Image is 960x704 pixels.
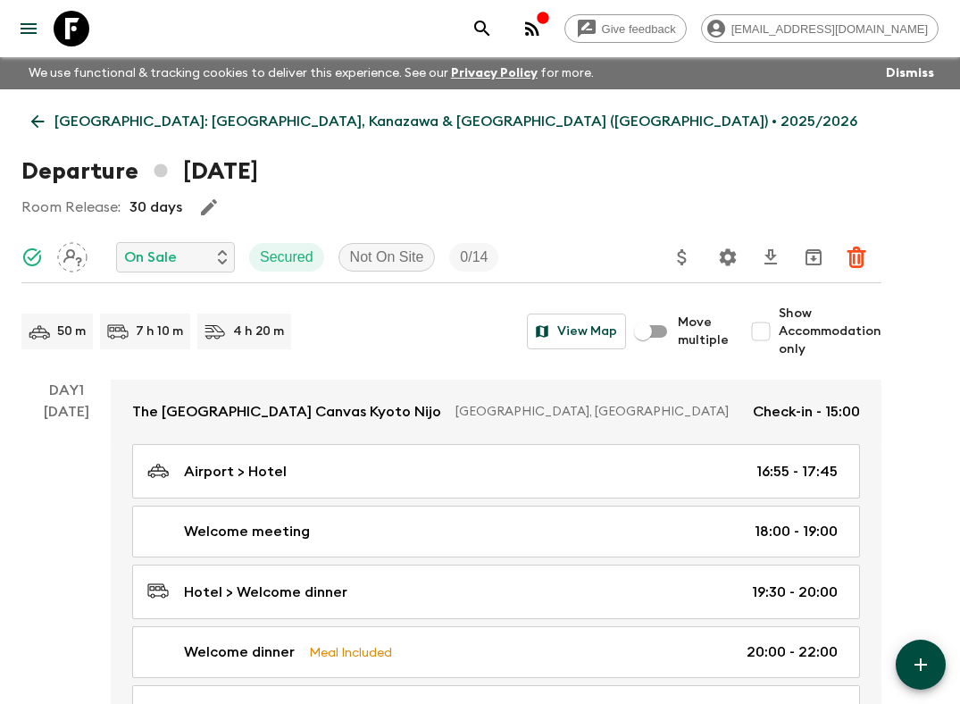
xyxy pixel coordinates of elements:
a: Airport > Hotel16:55 - 17:45 [132,444,860,499]
p: 18:00 - 19:00 [755,521,838,542]
span: [EMAIL_ADDRESS][DOMAIN_NAME] [722,22,938,36]
button: Settings [710,239,746,275]
p: 7 h 10 m [136,323,183,340]
p: Hotel > Welcome dinner [184,582,347,603]
a: [GEOGRAPHIC_DATA]: [GEOGRAPHIC_DATA], Kanazawa & [GEOGRAPHIC_DATA] ([GEOGRAPHIC_DATA]) • 2025/2026 [21,104,867,139]
p: Room Release: [21,197,121,218]
button: Archive (Completed, Cancelled or Unsynced Departures only) [796,239,831,275]
p: Welcome dinner [184,641,295,663]
span: Show Accommodation only [779,305,881,358]
div: Trip Fill [449,243,498,272]
p: Airport > Hotel [184,461,287,482]
p: 0 / 14 [460,247,488,268]
span: Assign pack leader [57,247,88,262]
p: Secured [260,247,313,268]
svg: Synced Successfully [21,247,43,268]
a: Hotel > Welcome dinner19:30 - 20:00 [132,565,860,619]
span: Give feedback [592,22,686,36]
p: We use functional & tracking cookies to deliver this experience. See our for more. [21,57,601,89]
p: On Sale [124,247,177,268]
p: [GEOGRAPHIC_DATA]: [GEOGRAPHIC_DATA], Kanazawa & [GEOGRAPHIC_DATA] ([GEOGRAPHIC_DATA]) • 2025/2026 [54,111,857,132]
button: search adventures [464,11,500,46]
p: Meal Included [309,642,392,662]
div: Not On Site [338,243,436,272]
button: Update Price, Early Bird Discount and Costs [664,239,700,275]
a: Privacy Policy [451,67,538,80]
a: Give feedback [564,14,687,43]
p: 20:00 - 22:00 [747,641,838,663]
p: 30 days [129,197,182,218]
button: Download CSV [753,239,789,275]
button: Delete [839,239,874,275]
p: Not On Site [350,247,424,268]
a: Welcome meeting18:00 - 19:00 [132,506,860,557]
p: 19:30 - 20:00 [752,582,838,603]
a: The [GEOGRAPHIC_DATA] Canvas Kyoto Nijo[GEOGRAPHIC_DATA], [GEOGRAPHIC_DATA]Check-in - 15:00 [111,380,881,444]
p: 4 h 20 m [233,323,284,340]
a: Welcome dinnerMeal Included20:00 - 22:00 [132,626,860,678]
p: 16:55 - 17:45 [756,461,838,482]
h1: Departure [DATE] [21,154,258,189]
p: 50 m [57,323,86,340]
button: menu [11,11,46,46]
p: [GEOGRAPHIC_DATA], [GEOGRAPHIC_DATA] [455,403,739,421]
p: Check-in - 15:00 [753,401,860,423]
div: Secured [249,243,324,272]
p: The [GEOGRAPHIC_DATA] Canvas Kyoto Nijo [132,401,441,423]
div: [EMAIL_ADDRESS][DOMAIN_NAME] [701,14,939,43]
button: Dismiss [881,61,939,86]
button: View Map [527,314,626,349]
p: Day 1 [21,380,111,401]
p: Welcome meeting [184,521,310,542]
span: Move multiple [678,314,729,349]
